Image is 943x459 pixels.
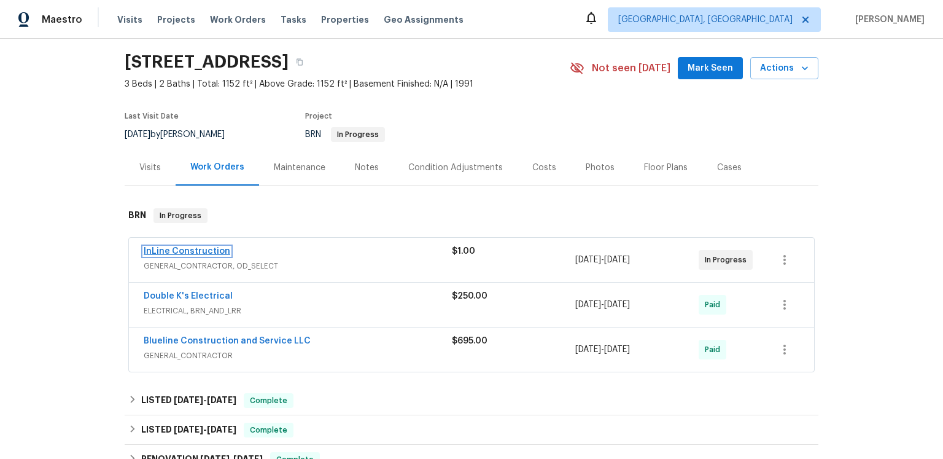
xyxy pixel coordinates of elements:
span: [DATE] [575,256,601,264]
span: Tasks [281,15,306,24]
span: GENERAL_CONTRACTOR, OD_SELECT [144,260,452,272]
span: Complete [245,424,292,436]
span: [DATE] [174,396,203,404]
div: Cases [717,162,742,174]
span: [DATE] [125,130,150,139]
span: Geo Assignments [384,14,464,26]
span: Paid [705,343,725,356]
h6: LISTED [141,423,236,437]
span: [DATE] [207,396,236,404]
h6: BRN [128,208,146,223]
span: - [575,299,630,311]
span: [DATE] [575,345,601,354]
div: Visits [139,162,161,174]
span: BRN [305,130,385,139]
h2: [STREET_ADDRESS] [125,56,289,68]
span: Properties [321,14,369,26]
span: - [575,254,630,266]
span: [DATE] [174,425,203,434]
span: - [575,343,630,356]
div: Condition Adjustments [408,162,503,174]
span: $250.00 [452,292,487,300]
span: Projects [157,14,195,26]
div: Costs [532,162,556,174]
div: Notes [355,162,379,174]
span: - [174,396,236,404]
a: Blueline Construction and Service LLC [144,337,311,345]
a: Double K's Electrical [144,292,233,300]
span: In Progress [705,254,751,266]
h6: LISTED [141,393,236,408]
span: - [174,425,236,434]
span: Maestro [42,14,82,26]
button: Copy Address [289,51,311,73]
span: [PERSON_NAME] [850,14,925,26]
span: Complete [245,394,292,407]
div: Floor Plans [644,162,688,174]
a: InLine Construction [144,247,230,256]
span: ELECTRICAL, BRN_AND_LRR [144,305,452,317]
span: [DATE] [604,300,630,309]
span: $1.00 [452,247,475,256]
span: [DATE] [604,256,630,264]
span: Visits [117,14,142,26]
span: Not seen [DATE] [592,62,670,74]
span: Project [305,112,332,120]
span: In Progress [155,210,206,222]
div: LISTED [DATE]-[DATE]Complete [125,386,818,415]
span: 3 Beds | 2 Baths | Total: 1152 ft² | Above Grade: 1152 ft² | Basement Finished: N/A | 1991 [125,78,570,90]
div: LISTED [DATE]-[DATE]Complete [125,415,818,445]
span: [GEOGRAPHIC_DATA], [GEOGRAPHIC_DATA] [618,14,793,26]
span: [DATE] [604,345,630,354]
span: Last Visit Date [125,112,179,120]
span: Work Orders [210,14,266,26]
span: GENERAL_CONTRACTOR [144,350,452,362]
button: Mark Seen [678,57,743,80]
div: Photos [586,162,615,174]
div: BRN In Progress [125,196,818,235]
span: [DATE] [207,425,236,434]
div: by [PERSON_NAME] [125,127,239,142]
div: Maintenance [274,162,325,174]
div: Work Orders [190,161,244,173]
span: Mark Seen [688,61,733,76]
button: Actions [750,57,818,80]
span: Paid [705,299,725,311]
span: [DATE] [575,300,601,309]
span: In Progress [332,131,384,138]
span: $695.00 [452,337,487,345]
span: Actions [760,61,809,76]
